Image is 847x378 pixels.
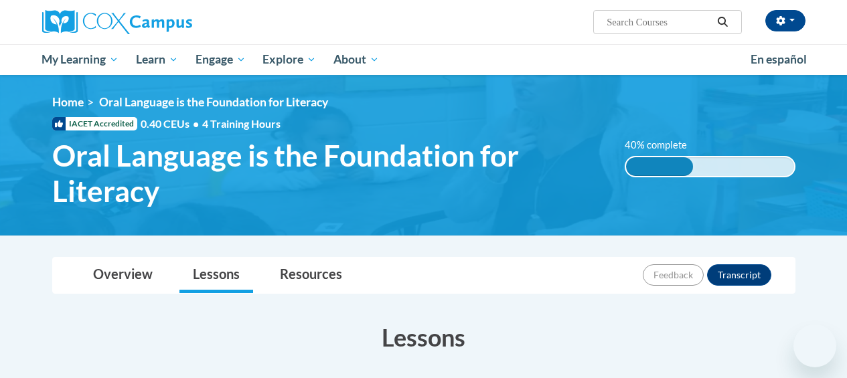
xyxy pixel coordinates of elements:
a: Cox Campus [42,10,283,34]
img: Cox Campus [42,10,192,34]
a: Learn [127,44,187,75]
span: Engage [196,52,246,68]
iframe: Button to launch messaging window [793,324,836,367]
a: My Learning [33,44,128,75]
span: • [193,117,199,130]
label: 40% complete [625,138,702,153]
a: Explore [254,44,325,75]
a: En español [742,45,816,74]
button: Search [712,14,733,30]
span: Oral Language is the Foundation for Literacy [52,138,605,209]
a: About [325,44,388,75]
span: 4 Training Hours [202,117,281,130]
span: My Learning [42,52,119,68]
span: Oral Language is the Foundation for Literacy [99,95,328,109]
span: En español [751,52,807,66]
span: 0.40 CEUs [141,116,202,131]
span: Learn [136,52,178,68]
a: Lessons [179,258,253,293]
button: Account Settings [765,10,805,31]
div: 40% complete [626,157,693,176]
h3: Lessons [52,320,795,354]
div: Main menu [32,44,816,75]
a: Overview [80,258,166,293]
button: Feedback [643,264,704,286]
a: Engage [187,44,254,75]
span: Explore [262,52,316,68]
span: About [333,52,379,68]
span: IACET Accredited [52,117,137,130]
button: Transcript [707,264,771,286]
input: Search Courses [605,14,712,30]
a: Resources [266,258,356,293]
a: Home [52,95,84,109]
